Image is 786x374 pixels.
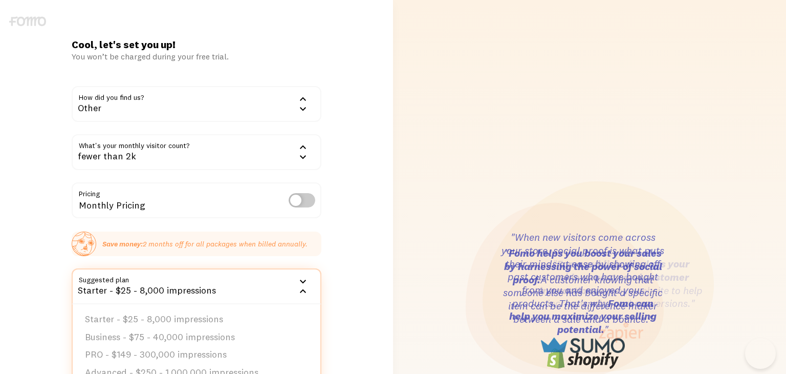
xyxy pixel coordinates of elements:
[501,246,665,325] h3: " A customer knowing that someone else has bought a specific item can be the difference maker bet...
[72,182,321,220] div: Monthly Pricing
[9,16,46,26] img: fomo-logo-gray-b99e0e8ada9f9040e2984d0d95b3b12da0074ffd48d1e5cb62ac37fc77b0b268.svg
[72,268,321,304] div: Starter - $25 - 8,000 impressions
[102,239,308,249] p: 2 months off for all packages when billed annually.
[102,239,143,248] strong: Save money:
[73,328,320,346] li: Business - $75 - 40,000 impressions
[73,346,320,364] li: PRO - $149 - 300,000 impressions
[72,134,321,170] div: fewer than 2k
[504,246,662,285] strong: Fomo helps you boost your sales by harnessing the power of social proof.
[547,348,619,369] img: shopify-logo-6cb0242e8808f3daf4ae861e06351a6977ea544d1a5c563fd64e3e69b7f1d4c4.png
[72,38,321,51] h1: Cool, let's set you up!
[745,338,776,369] iframe: Help Scout Beacon - Open
[599,322,643,343] img: zapier-logo-67829435118c75c76cb2dd6da18087269b6957094811fad6c81319a220d8a412.png
[72,51,321,61] div: You won’t be charged during your free trial.
[501,231,665,336] h3: "When new visitors come across your store, social proof is what puts their minds at ease by showi...
[539,257,703,310] h3: " on your website to help increase sales and conversions."
[539,257,689,296] strong: Fomo publicly displays your achievements and customer interactions
[541,338,625,353] img: sumo-logo-1cafdecd7bb48b33eaa792b370d3cec89df03f7790928d0317a799d01587176e.png
[73,310,320,328] li: Starter - $25 - 8,000 impressions
[72,86,321,122] div: Other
